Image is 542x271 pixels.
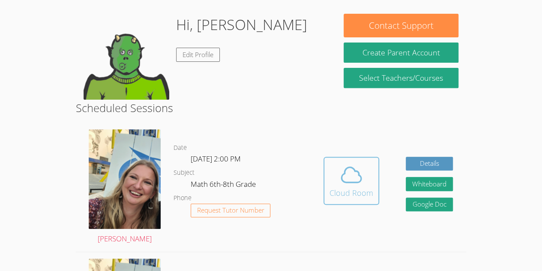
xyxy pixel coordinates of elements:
[176,14,307,36] h1: Hi, [PERSON_NAME]
[89,129,161,245] a: [PERSON_NAME]
[344,68,458,88] a: Select Teachers/Courses
[174,193,192,204] dt: Phone
[406,157,453,171] a: Details
[406,198,453,212] a: Google Doc
[174,167,195,178] dt: Subject
[191,178,258,193] dd: Math 6th-8th Grade
[406,177,453,191] button: Whiteboard
[344,43,458,63] button: Create Parent Account
[89,129,161,229] img: sarah.png
[197,207,264,213] span: Request Tutor Number
[84,14,169,100] img: default.png
[329,187,373,199] div: Cloud Room
[344,14,458,37] button: Contact Support
[323,157,379,205] button: Cloud Room
[176,48,220,62] a: Edit Profile
[174,143,187,153] dt: Date
[191,204,271,218] button: Request Tutor Number
[191,154,241,164] span: [DATE] 2:00 PM
[76,100,466,116] h2: Scheduled Sessions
